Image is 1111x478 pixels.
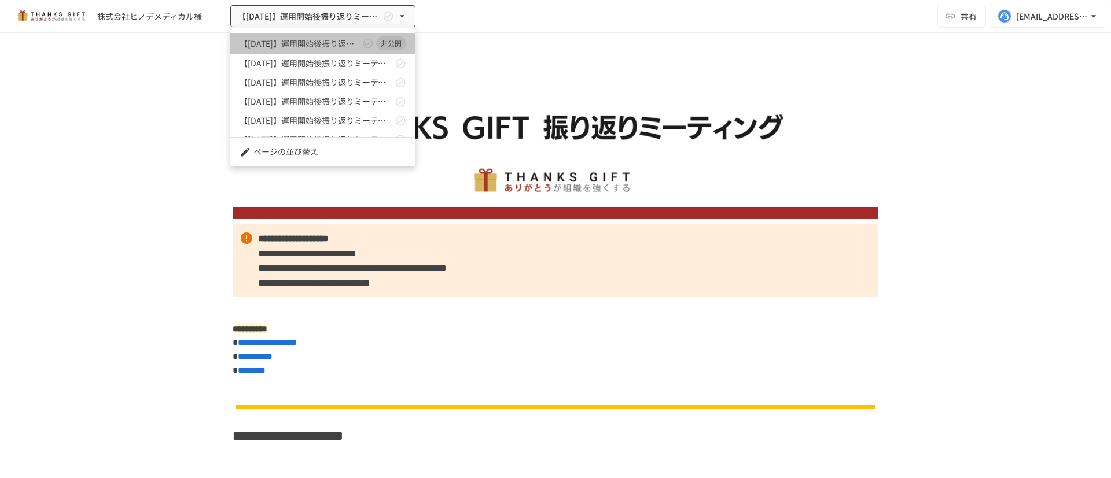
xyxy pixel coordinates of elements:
span: 【[DATE]】運用開始後振り返りミーティング [240,95,392,108]
span: 【[DATE]】運用開始後振り返りミーティング [240,76,392,88]
span: 【[DATE]】運用開始後振り返りミーティング [240,134,392,146]
span: 非公開 [376,38,406,49]
li: ページの並び替え [230,142,415,161]
span: 【[DATE]】運用開始後振り返りミーティング [240,38,360,50]
span: 【[DATE]】運用開始後振り返りミーティング [240,114,392,127]
span: 【[DATE]】運用開始後振り返りミーティング [240,57,392,69]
